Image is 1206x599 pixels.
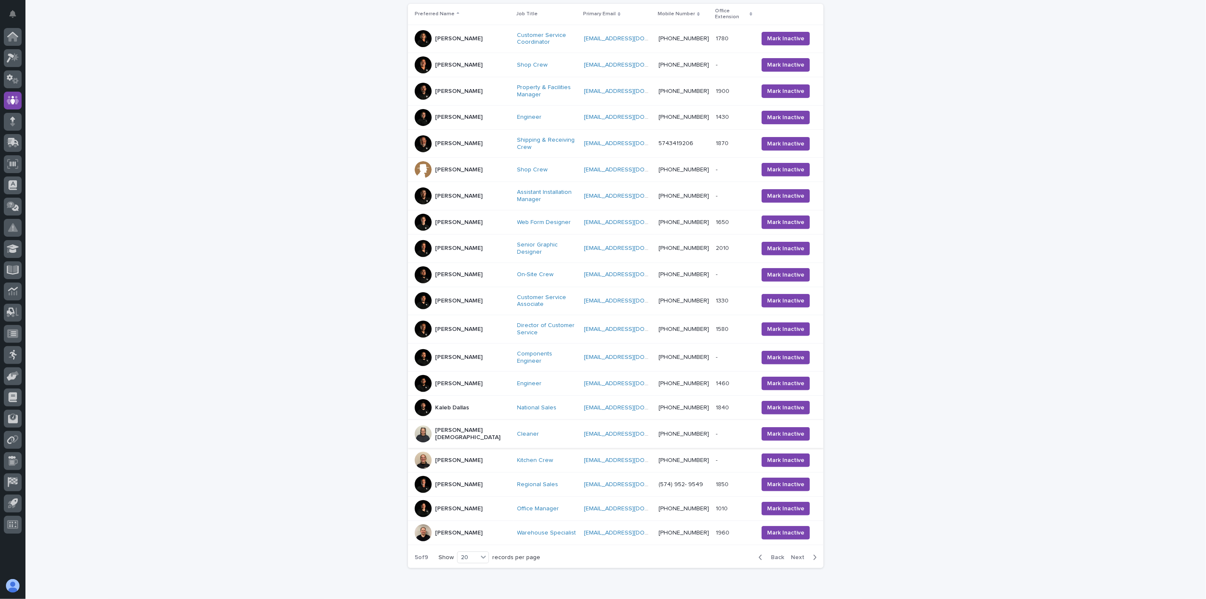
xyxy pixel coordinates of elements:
[517,189,578,203] a: Assistant Installation Manager
[435,427,511,441] p: [PERSON_NAME][DEMOGRAPHIC_DATA]
[716,269,719,278] p: -
[716,504,729,512] p: 1010
[408,496,824,521] tr: [PERSON_NAME]Office Manager [EMAIL_ADDRESS][DOMAIN_NAME] [PHONE_NUMBER]10101010 Mark Inactive
[716,191,719,200] p: -
[762,32,810,45] button: Mark Inactive
[517,62,548,69] a: Shop Crew
[458,553,478,562] div: 20
[408,396,824,420] tr: Kaleb DallasNational Sales [EMAIL_ADDRESS][DOMAIN_NAME] [PHONE_NUMBER]18401840 Mark Inactive
[517,481,558,488] a: Regional Sales
[716,528,731,537] p: 1960
[762,427,810,441] button: Mark Inactive
[659,530,709,536] a: [PHONE_NUMBER]
[752,554,787,561] button: Back
[584,62,680,68] a: [EMAIL_ADDRESS][DOMAIN_NAME]
[435,88,483,95] p: [PERSON_NAME]
[762,58,810,72] button: Mark Inactive
[762,242,810,255] button: Mark Inactive
[435,326,483,333] p: [PERSON_NAME]
[517,219,571,226] a: Web Form Designer
[517,137,578,151] a: Shipping & Receiving Crew
[408,158,824,182] tr: [PERSON_NAME]Shop Crew [EMAIL_ADDRESS][DOMAIN_NAME] [PHONE_NUMBER]-- Mark Inactive
[767,297,804,305] span: Mark Inactive
[659,245,709,251] a: [PHONE_NUMBER]
[516,9,538,19] p: Job Title
[517,457,553,464] a: Kitchen Crew
[716,403,731,411] p: 1840
[767,34,804,43] span: Mark Inactive
[762,111,810,124] button: Mark Inactive
[517,294,578,308] a: Customer Service Associate
[767,353,804,362] span: Mark Inactive
[762,401,810,414] button: Mark Inactive
[583,9,616,19] p: Primary Email
[415,9,455,19] p: Preferred Name
[659,405,709,411] a: [PHONE_NUMBER]
[584,326,680,332] a: [EMAIL_ADDRESS][DOMAIN_NAME]
[408,420,824,448] tr: [PERSON_NAME][DEMOGRAPHIC_DATA]Cleaner [EMAIL_ADDRESS][DOMAIN_NAME] [PHONE_NUMBER]-- Mark Inactive
[408,182,824,210] tr: [PERSON_NAME]Assistant Installation Manager [EMAIL_ADDRESS][DOMAIN_NAME] [PHONE_NUMBER]-- Mark In...
[517,380,542,387] a: Engineer
[408,448,824,472] tr: [PERSON_NAME]Kitchen Crew [EMAIL_ADDRESS][DOMAIN_NAME] [PHONE_NUMBER]-- Mark Inactive
[762,526,810,540] button: Mark Inactive
[762,478,810,491] button: Mark Inactive
[659,114,709,120] a: [PHONE_NUMBER]
[716,165,719,174] p: -
[517,32,578,46] a: Customer Service Coordinator
[715,6,747,22] p: Office Extension
[716,243,731,252] p: 2010
[766,554,784,560] span: Back
[767,529,804,537] span: Mark Inactive
[716,479,730,488] p: 1850
[584,272,680,277] a: [EMAIL_ADDRESS][DOMAIN_NAME]
[584,381,680,386] a: [EMAIL_ADDRESS][DOMAIN_NAME]
[435,35,483,42] p: [PERSON_NAME]
[762,322,810,336] button: Mark Inactive
[408,547,435,568] p: 5 of 9
[767,218,804,227] span: Mark Inactive
[659,506,709,512] a: [PHONE_NUMBER]
[584,219,680,225] a: [EMAIL_ADDRESS][DOMAIN_NAME]
[584,405,680,411] a: [EMAIL_ADDRESS][DOMAIN_NAME]
[791,554,810,560] span: Next
[767,325,804,333] span: Mark Inactive
[435,166,483,174] p: [PERSON_NAME]
[517,114,542,121] a: Engineer
[517,241,578,256] a: Senior Graphic Designer
[659,481,703,487] a: (574) 952- 9549
[767,61,804,69] span: Mark Inactive
[517,166,548,174] a: Shop Crew
[659,457,709,463] a: [PHONE_NUMBER]
[762,268,810,282] button: Mark Inactive
[767,165,804,174] span: Mark Inactive
[584,36,680,42] a: [EMAIL_ADDRESS][DOMAIN_NAME]
[767,430,804,438] span: Mark Inactive
[659,381,709,386] a: [PHONE_NUMBER]
[762,351,810,364] button: Mark Inactive
[517,404,557,411] a: National Sales
[584,506,680,512] a: [EMAIL_ADDRESS][DOMAIN_NAME]
[659,326,709,332] a: [PHONE_NUMBER]
[716,34,730,42] p: 1780
[767,403,804,412] span: Mark Inactive
[659,431,709,437] a: [PHONE_NUMBER]
[767,379,804,388] span: Mark Inactive
[659,219,709,225] a: [PHONE_NUMBER]
[435,505,483,512] p: [PERSON_NAME]
[716,60,719,69] p: -
[584,298,680,304] a: [EMAIL_ADDRESS][DOMAIN_NAME]
[716,324,730,333] p: 1580
[584,481,680,487] a: [EMAIL_ADDRESS][DOMAIN_NAME]
[435,354,483,361] p: [PERSON_NAME]
[787,554,824,561] button: Next
[762,137,810,151] button: Mark Inactive
[659,272,709,277] a: [PHONE_NUMBER]
[584,457,680,463] a: [EMAIL_ADDRESS][DOMAIN_NAME]
[659,62,709,68] a: [PHONE_NUMBER]
[517,84,578,98] a: Property & Facilities Manager
[408,472,824,496] tr: [PERSON_NAME]Regional Sales [EMAIL_ADDRESS][DOMAIN_NAME] (574) 952- 954918501850 Mark Inactive
[435,114,483,121] p: [PERSON_NAME]
[584,167,680,173] a: [EMAIL_ADDRESS][DOMAIN_NAME]
[762,502,810,515] button: Mark Inactive
[767,140,804,148] span: Mark Inactive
